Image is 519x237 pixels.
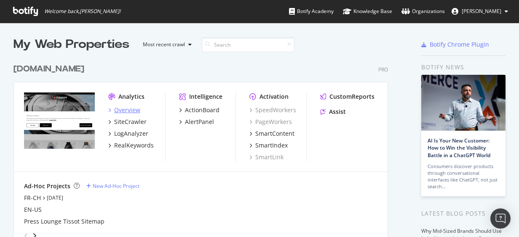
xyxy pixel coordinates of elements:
[421,63,506,72] div: Botify news
[421,75,506,131] img: AI Is Your New Customer: How to Win the Visibility Battle in a ChatGPT World
[108,129,148,138] a: LogAnalyzer
[114,129,148,138] div: LogAnalyzer
[114,106,140,114] div: Overview
[24,182,70,190] div: Ad-Hoc Projects
[179,118,214,126] a: AlertPanel
[249,129,294,138] a: SmartContent
[249,141,288,150] a: SmartIndex
[249,153,284,161] a: SmartLink
[185,106,219,114] div: ActionBoard
[255,129,294,138] div: SmartContent
[445,5,515,18] button: [PERSON_NAME]
[86,182,139,190] a: New Ad-Hoc Project
[343,7,392,16] div: Knowledge Base
[189,92,222,101] div: Intelligence
[329,108,346,116] div: Assist
[13,63,88,75] a: [DOMAIN_NAME]
[13,63,84,75] div: [DOMAIN_NAME]
[255,141,288,150] div: SmartIndex
[185,118,214,126] div: AlertPanel
[259,92,289,101] div: Activation
[320,92,375,101] a: CustomReports
[179,106,219,114] a: ActionBoard
[428,137,490,158] a: AI Is Your New Customer: How to Win the Visibility Battle in a ChatGPT World
[320,108,346,116] a: Assist
[289,7,334,16] div: Botify Academy
[118,92,144,101] div: Analytics
[421,40,489,49] a: Botify Chrome Plugin
[136,38,195,51] button: Most recent crawl
[490,208,511,229] div: Open Intercom Messenger
[108,141,154,150] a: RealKeywords
[202,37,294,52] input: Search
[47,194,63,201] a: [DATE]
[401,7,445,16] div: Organizations
[24,205,42,214] a: EN-US
[462,8,501,15] span: Léa Wermeille
[114,118,147,126] div: SiteCrawler
[430,40,489,49] div: Botify Chrome Plugin
[143,42,185,47] div: Most recent crawl
[249,106,296,114] a: SpeedWorkers
[428,163,499,190] div: Consumers discover products through conversational interfaces like ChatGPT, not just search…
[378,66,388,73] div: Pro
[329,92,375,101] div: CustomReports
[93,182,139,190] div: New Ad-Hoc Project
[421,209,506,218] div: Latest Blog Posts
[108,118,147,126] a: SiteCrawler
[249,118,292,126] a: PageWorkers
[13,36,129,53] div: My Web Properties
[24,194,41,202] a: FR-CH
[24,92,95,149] img: www.tissotwatches.com
[44,8,120,15] span: Welcome back, [PERSON_NAME] !
[24,217,104,226] a: Press Lounge Tissot Sitemap
[114,141,154,150] div: RealKeywords
[108,106,140,114] a: Overview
